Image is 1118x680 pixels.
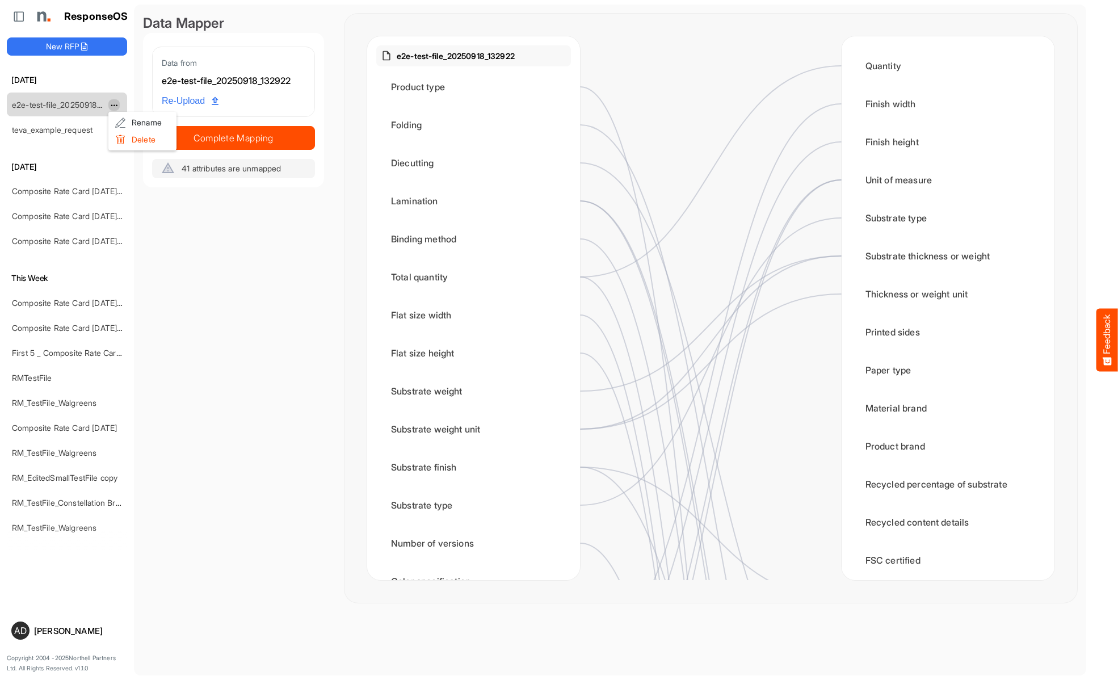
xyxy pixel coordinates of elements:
a: RM_TestFile_Walgreens [12,398,96,408]
h6: [DATE] [7,161,127,173]
div: Recycled percentage of substrate [851,467,1045,502]
button: Complete Mapping [152,126,315,150]
a: Composite Rate Card [DATE]_smaller [12,211,146,221]
div: Data Mapper [143,14,324,33]
a: First 5 _ Composite Rate Card [DATE] [12,348,148,358]
div: Substrate weight [376,373,571,409]
span: 41 attributes are unmapped [182,163,281,173]
div: Material brand [851,391,1045,426]
div: Finish height [851,124,1045,159]
div: Number of versions [376,526,571,561]
div: Unit of measure [851,162,1045,198]
span: Complete Mapping [153,130,314,146]
div: [PERSON_NAME] [34,627,123,635]
a: RM_TestFile_Walgreens [12,523,96,532]
div: Substrate type [376,488,571,523]
span: Re-Upload [162,94,218,108]
p: Copyright 2004 - 2025 Northell Partners Ltd. All Rights Reserved. v 1.1.0 [7,653,127,673]
div: Product brand [851,429,1045,464]
a: Composite Rate Card [DATE]_smaller [12,186,146,196]
a: teva_example_request [12,125,93,135]
div: Flat size width [376,297,571,333]
a: Composite Rate Card [DATE]_smaller [12,298,146,308]
a: Composite Rate Card [DATE]_smaller [12,323,146,333]
div: Lamination [376,183,571,219]
li: Delete [108,131,176,148]
span: AD [14,626,27,635]
h6: [DATE] [7,74,127,86]
div: Thickness or weight unit [851,276,1045,312]
div: Finish width [851,86,1045,121]
div: Flat size height [376,335,571,371]
button: New RFP [7,37,127,56]
li: Rename [108,114,176,131]
button: dropdownbutton [108,99,120,111]
a: RMTestFile [12,373,52,383]
div: Substrate finish [376,450,571,485]
a: Composite Rate Card [DATE] [12,423,117,433]
div: Diecutting [376,145,571,181]
a: Composite Rate Card [DATE] mapping test_deleted [12,236,197,246]
a: RM_TestFile_Walgreens [12,448,96,457]
div: Substrate weight unit [376,412,571,447]
div: Quantity [851,48,1045,83]
div: Product type [376,69,571,104]
img: Northell [31,5,54,28]
div: Color specification [376,564,571,599]
a: Re-Upload [157,90,223,112]
h1: ResponseOS [64,11,128,23]
div: Data from [162,56,305,69]
div: Total quantity [376,259,571,295]
div: Recycled content details [851,505,1045,540]
a: RM_EditedSmallTestFile copy [12,473,117,482]
div: Binding method [376,221,571,257]
div: Substrate type [851,200,1045,236]
p: e2e-test-file_20250918_132922 [397,50,515,62]
div: Paper type [851,352,1045,388]
a: e2e-test-file_20250918_132922 [12,100,125,110]
button: Feedback [1096,309,1118,372]
h6: This Week [7,272,127,284]
div: FSC certified [851,543,1045,578]
div: Printed sides [851,314,1045,350]
div: Substrate thickness or weight [851,238,1045,274]
a: RM_TestFile_Constellation Brands - ROS prices [12,498,182,507]
div: Folding [376,107,571,142]
div: e2e-test-file_20250918_132922 [162,74,305,89]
